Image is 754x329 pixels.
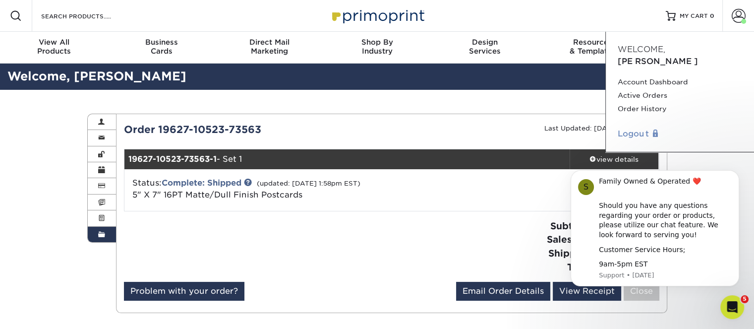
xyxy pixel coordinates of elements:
[618,128,742,140] a: Logout
[124,282,244,301] a: Problem with your order?
[618,57,698,66] span: [PERSON_NAME]
[618,89,742,102] a: Active Orders
[547,234,594,245] strong: Sales Tax:
[618,45,665,54] span: Welcome,
[323,38,431,47] span: Shop By
[618,102,742,116] a: Order History
[544,125,659,132] small: Last Updated: [DATE] 1:58pm EST
[216,32,323,64] a: Direct MailMarketing
[680,12,708,20] span: MY CART
[257,180,360,187] small: (updated: [DATE] 1:58pm EST)
[456,282,550,301] a: Email Order Details
[570,149,659,169] a: view details
[550,220,594,231] strong: Subtotal:
[553,282,621,301] a: View Receipt
[570,154,659,164] div: view details
[2,299,84,326] iframe: Google Customer Reviews
[125,177,480,201] div: Status:
[128,154,217,164] strong: 19627-10523-73563-1
[124,149,570,169] div: - Set 1
[720,295,744,319] iframe: Intercom live chat
[162,178,241,188] a: Complete: Shipped
[556,155,754,302] iframe: Intercom notifications message
[741,295,749,303] span: 5
[538,32,646,64] a: Resources& Templates
[323,38,431,56] div: Industry
[431,32,538,64] a: DesignServices
[108,32,215,64] a: BusinessCards
[431,38,538,47] span: Design
[216,38,323,56] div: Marketing
[216,38,323,47] span: Direct Mail
[108,38,215,56] div: Cards
[618,75,742,89] a: Account Dashboard
[710,12,714,19] span: 0
[548,248,594,259] strong: Shipping:
[538,38,646,56] div: & Templates
[108,38,215,47] span: Business
[328,5,427,26] img: Primoprint
[40,10,137,22] input: SEARCH PRODUCTS.....
[323,32,431,64] a: Shop ByIndustry
[132,190,302,199] a: 5" X 7" 16PT Matte/Dull Finish Postcards
[538,38,646,47] span: Resources
[116,122,392,137] div: Order 19627-10523-73563
[431,38,538,56] div: Services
